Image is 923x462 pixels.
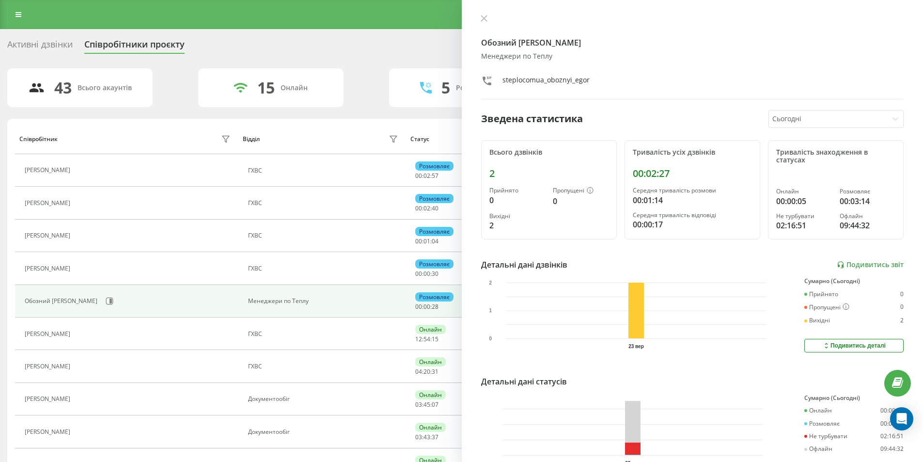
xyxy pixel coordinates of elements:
[243,136,260,143] div: Відділ
[804,317,830,324] div: Вихідні
[804,303,849,311] div: Пропущені
[553,187,609,195] div: Пропущені
[415,227,454,236] div: Розмовляє
[415,367,422,376] span: 04
[441,79,450,97] div: 5
[25,265,73,272] div: [PERSON_NAME]
[456,84,503,92] div: Розмовляють
[25,396,73,402] div: [PERSON_NAME]
[776,148,895,165] div: Тривалість знаходження в статусах
[880,433,904,440] div: 02:16:51
[553,195,609,207] div: 0
[804,278,904,285] div: Сумарно (Сьогодні)
[25,232,73,239] div: [PERSON_NAME]
[423,367,430,376] span: 20
[248,363,401,370] div: ГХВС
[804,407,832,414] div: Онлайн
[432,367,438,376] span: 31
[415,303,422,311] span: 00
[804,291,838,298] div: Прийнято
[804,395,904,401] div: Сумарно (Сьогодні)
[415,325,446,334] div: Онлайн
[25,429,73,435] div: [PERSON_NAME]
[281,84,308,92] div: Онлайн
[248,167,401,174] div: ГХВС
[423,303,430,311] span: 00
[890,407,913,430] div: Open Intercom Messenger
[481,37,904,48] h4: Обозний [PERSON_NAME]
[415,401,438,408] div: : :
[248,396,401,402] div: Документообіг
[628,344,644,349] text: 23 вер
[432,270,438,278] span: 30
[481,259,567,271] div: Детальні дані дзвінків
[415,357,446,366] div: Онлайн
[415,161,454,171] div: Розмовляє
[423,237,430,245] span: 01
[489,213,545,220] div: Вихідні
[489,220,545,231] div: 2
[481,112,583,126] div: Зведена статистика
[415,259,454,269] div: Розмовляє
[423,335,430,343] span: 54
[415,336,438,343] div: : :
[248,265,401,272] div: ГХВС
[776,220,832,231] div: 02:16:51
[7,39,73,54] div: Активні дзвінки
[633,194,752,206] div: 00:01:14
[423,204,430,212] span: 02
[415,303,438,310] div: : :
[257,79,275,97] div: 15
[900,291,904,298] div: 0
[423,400,430,409] span: 45
[415,271,438,277] div: : :
[415,205,438,212] div: : :
[489,194,545,206] div: 0
[633,168,752,179] div: 00:02:27
[880,407,904,414] div: 00:00:05
[78,84,132,92] div: Всього акаунтів
[804,446,832,452] div: Офлайн
[415,434,438,441] div: : :
[432,204,438,212] span: 40
[248,232,401,239] div: ГХВС
[25,298,100,304] div: Обозний [PERSON_NAME]
[804,420,840,427] div: Розмовляє
[25,200,73,207] div: [PERSON_NAME]
[489,280,492,286] text: 2
[415,433,422,441] span: 03
[415,400,422,409] span: 03
[248,298,401,304] div: Менеджери по Теплу
[84,39,185,54] div: Співробітники проєкту
[19,136,58,143] div: Співробітник
[415,270,422,278] span: 00
[633,219,752,230] div: 00:00:17
[25,167,73,174] div: [PERSON_NAME]
[489,168,609,179] div: 2
[822,342,886,350] div: Подивитись деталі
[415,368,438,375] div: : :
[248,200,401,207] div: ГХВС
[423,270,430,278] span: 00
[25,363,73,370] div: [PERSON_NAME]
[840,220,895,231] div: 09:44:32
[415,292,454,302] div: Розмовляє
[481,376,567,387] div: Детальні дані статусів
[489,336,492,341] text: 0
[489,187,545,194] div: Прийнято
[633,212,752,219] div: Середня тривалість відповіді
[804,339,904,352] button: Подивитись деталі
[415,194,454,203] div: Розмовляє
[840,188,895,195] div: Розмовляє
[837,261,904,269] a: Подивитись звіт
[481,52,904,61] div: Менеджери по Теплу
[415,238,438,245] div: : :
[776,195,832,207] div: 00:00:05
[25,331,73,337] div: [PERSON_NAME]
[432,237,438,245] span: 04
[248,429,401,435] div: Документообіг
[840,195,895,207] div: 00:03:14
[502,75,590,89] div: steplocomua_oboznyi_egor
[432,172,438,180] span: 57
[776,213,832,220] div: Не турбувати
